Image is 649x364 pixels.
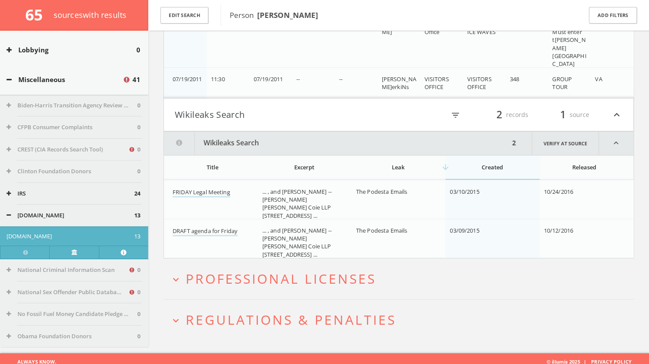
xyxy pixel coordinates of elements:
span: The Podesta Emails [356,227,407,234]
i: expand_less [611,107,622,122]
i: expand_less [599,131,633,155]
span: 65 [25,4,50,25]
span: Professional Licenses [186,270,376,288]
span: [PERSON_NAME] [382,20,416,36]
button: [DOMAIN_NAME] [7,211,134,220]
span: source s with results [54,10,127,20]
span: 07/19/2011 [173,75,202,83]
span: -- [296,75,300,83]
div: source [537,107,589,122]
span: VA [595,75,602,83]
b: [PERSON_NAME] [257,10,318,20]
span: 07/19/2011 [254,75,283,83]
span: 03/09/2015 [450,227,479,234]
button: CFPB Consumer Complaints [7,123,137,132]
button: Lobbying [7,45,136,55]
button: No Fossil Fuel Money Candidate Pledge Companies [7,310,137,319]
span: EW Tour Must enter t[PERSON_NAME][GEOGRAPHIC_DATA] [552,20,586,68]
span: 1 [556,107,570,122]
a: Verify at source [49,246,99,259]
span: Visitors Office [424,20,444,36]
button: [DOMAIN_NAME] [7,232,134,241]
div: records [476,107,528,122]
span: 0 [137,101,140,110]
span: 0 [137,145,140,154]
button: expand_moreProfessional Licenses [170,271,634,286]
span: 2 [493,107,506,122]
div: grid [164,12,633,98]
span: 0 [136,45,140,55]
span: Regulations & Penalties [186,311,396,329]
div: Released [544,163,625,171]
div: 2 [510,131,519,155]
span: 13 [134,211,140,220]
i: arrow_downward [441,163,450,172]
span: ... , and [PERSON_NAME] -- [PERSON_NAME] [PERSON_NAME] Coie LLP [STREET_ADDRESS] ... [262,188,331,220]
button: Wikileaks Search [175,107,399,122]
span: 348 [510,75,519,83]
span: 11:30 [211,75,225,83]
button: Clinton Foundation Donors [7,167,137,176]
span: 0 [137,266,140,275]
button: National Sex Offender Public Database [7,288,128,297]
span: 24 [134,189,140,198]
span: 03/10/2015 [450,188,479,196]
div: grid [164,180,633,258]
span: The Podesta Emails [356,188,407,196]
span: 0 [137,167,140,176]
button: Add Filters [589,7,637,24]
button: expand_moreRegulations & Penalties [170,312,634,327]
span: GROUP TOUR [552,75,572,91]
span: 0 [137,332,140,341]
span: VISITORS OFFICE [424,75,449,91]
span: [PERSON_NAME]erkiNs [382,75,416,91]
i: expand_more [170,315,182,326]
span: 0 [137,288,140,297]
button: Obama Foundation Donors [7,332,137,341]
button: Wikileaks Search [164,131,510,155]
button: Biden-Harris Transition Agency Review Teams [7,101,137,110]
i: filter_list [451,110,460,120]
span: 0 [137,123,140,132]
span: 10/12/2016 [544,227,573,234]
span: 10/24/2016 [544,188,573,196]
span: 0 [137,310,140,319]
div: Excerpt [262,163,346,171]
div: Created [450,163,534,171]
span: 13 [134,232,140,241]
span: Person [230,10,318,20]
span: ... , and [PERSON_NAME] -- [PERSON_NAME] [PERSON_NAME] Coie LLP [STREET_ADDRESS] ... [262,227,331,258]
button: Edit Search [160,7,208,24]
span: -- [339,75,343,83]
button: IRS [7,189,134,198]
button: National Criminal Information Scan [7,266,128,275]
a: DRAFT agenda for Friday [173,227,238,236]
div: Leak [356,163,440,171]
button: Miscellaneous [7,75,122,85]
span: VISITORS OFFICE [467,75,491,91]
div: Title [173,163,252,171]
span: VISITORSOFFICE WAVES [467,20,502,36]
button: CREST (CIA Records Search Tool) [7,145,128,154]
i: expand_more [170,274,182,285]
a: Verify at source [532,131,599,155]
span: 41 [133,75,140,85]
a: FRIDAY Legal Meeting [173,188,230,197]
